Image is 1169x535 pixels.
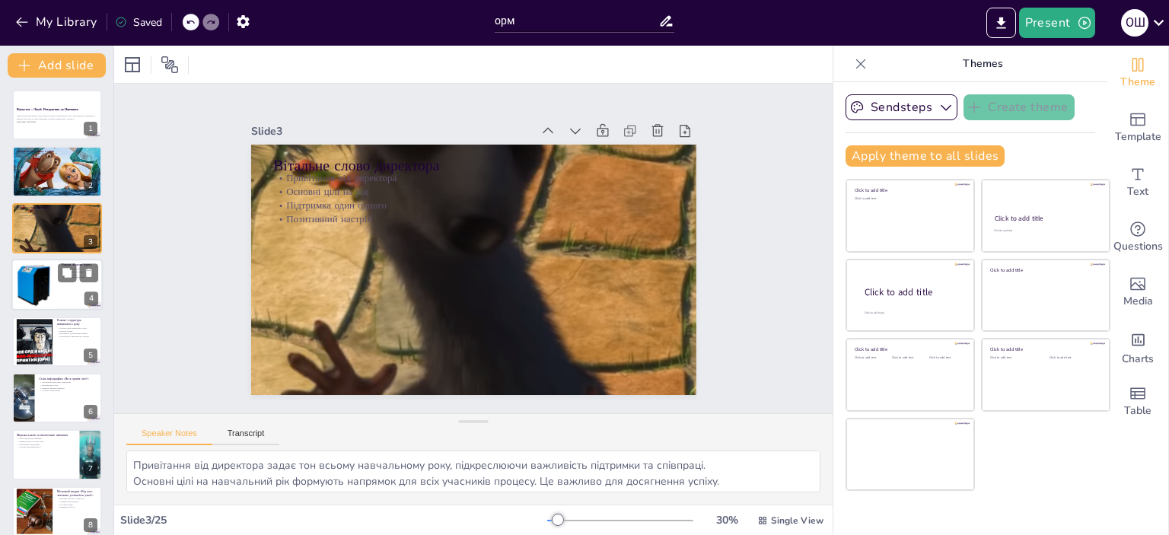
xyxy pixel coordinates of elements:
[12,429,102,479] div: 7
[17,108,78,112] strong: Відпустка – Ліцей: Повернення до Навчання
[8,53,106,78] button: Add slide
[17,209,97,212] p: Привітання від директора
[57,498,97,501] p: Важливі фактори успішності
[212,428,280,445] button: Transcript
[294,139,679,275] p: Підтримка один одного
[57,503,97,506] p: Структура ідей
[298,126,683,263] p: Основні цілі на рік
[84,405,97,419] div: 6
[1107,265,1168,320] div: Add images, graphics, shapes or video
[1107,155,1168,210] div: Add text boxes
[39,387,97,390] p: Розвиток творчих навичок
[12,373,102,423] div: 6
[126,428,212,445] button: Speaker Notes
[80,264,98,282] button: Delete Slide
[17,433,75,438] p: Мережа класів та інклюзивне навчання
[495,10,658,32] input: Insert title
[17,148,97,153] p: Обираємо своє місце в групі
[1120,74,1155,91] span: Theme
[62,273,98,276] p: Групова робота
[1107,320,1168,374] div: Add charts and graphs
[929,356,964,360] div: Click to add text
[17,446,75,449] p: Спільна відповідальність
[1121,8,1148,38] button: О Ш
[57,326,97,330] p: Основні дати навчального року
[986,8,1016,38] button: Export to PowerPoint
[17,154,97,158] p: Важливість індивідуальності
[1107,210,1168,265] div: Get real-time input from your audience
[17,115,97,120] p: Презентація присвячена підготовці до нового навчального року, обговоренню очікувань та вражень ві...
[17,205,97,210] p: Вітальне слово директора
[290,152,675,289] p: Позитивний настрій
[1113,238,1163,255] span: Questions
[17,158,97,161] p: Співпраця в групі
[305,97,693,241] p: Вітальне слово директора
[115,15,162,30] div: Saved
[39,390,97,393] p: Активне обговорення
[11,259,103,310] div: 4
[12,90,102,140] div: 1
[12,317,102,367] div: 5
[865,311,960,315] div: Click to add body
[12,203,102,253] div: 3
[1123,293,1153,310] span: Media
[990,356,1038,360] div: Click to add text
[1127,183,1148,200] span: Text
[846,145,1005,167] button: Apply theme to all slides
[1107,374,1168,429] div: Add a table
[1107,100,1168,155] div: Add ready made slides
[1122,351,1154,368] span: Charts
[1050,356,1097,360] div: Click to add text
[873,46,1092,82] p: Themes
[39,377,97,381] p: Стіна інфографіки «Як я провів літо?»
[62,263,98,267] p: Вправа «Кавове зерно»
[84,462,97,476] div: 7
[855,356,889,360] div: Click to add text
[17,120,97,123] p: Generated with [URL]
[771,514,823,527] span: Single View
[58,264,76,282] button: Duplicate Slide
[11,10,104,34] button: My Library
[994,229,1095,233] div: Click to add text
[17,444,75,447] p: Інклюзивне середовище
[39,384,97,387] p: Інтерактивна стіна
[57,332,97,335] p: Важливість дотримання режиму
[17,211,97,214] p: Основні цілі на рік
[1124,403,1151,419] span: Table
[84,235,97,249] div: 3
[990,266,1099,272] div: Click to add title
[161,56,179,74] span: Position
[57,330,97,333] p: Розклад уроків
[855,346,964,352] div: Click to add title
[120,53,145,77] div: Layout
[57,500,97,503] p: Активне обговорення
[57,318,97,326] p: Режим і структура навчального року
[964,94,1075,120] button: Create theme
[84,518,97,532] div: 8
[84,292,98,306] div: 4
[1115,129,1161,145] span: Template
[855,197,964,201] div: Click to add text
[62,268,98,271] p: Враження від літа
[62,276,98,279] p: Атмосфера відкритості
[709,513,745,527] div: 30 %
[846,94,957,120] button: Sendsteps
[17,438,75,441] p: Різні підходи до навчання
[120,513,547,527] div: Slide 3 / 25
[62,270,98,273] p: Очікування від уроків
[303,113,688,250] p: Привітання від директора
[296,61,568,161] div: Slide 3
[12,146,102,196] div: 2
[126,451,820,492] textarea: Привітання від директора задає тон всьому навчальному року, підкреслюючи важливість підтримки та ...
[84,179,97,193] div: 2
[57,506,97,509] p: Командна робота
[57,335,97,338] p: Орієнтація в навчальному процесі
[57,489,97,498] p: Мозковий штурм «Від чого залежить успішність учня?»
[892,356,926,360] div: Click to add text
[84,122,97,135] div: 1
[84,349,97,362] div: 5
[1107,46,1168,100] div: Change the overall theme
[17,441,75,444] p: Індивідуальні потреби учнів
[17,217,97,220] p: Позитивний настрій
[1019,8,1095,38] button: Present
